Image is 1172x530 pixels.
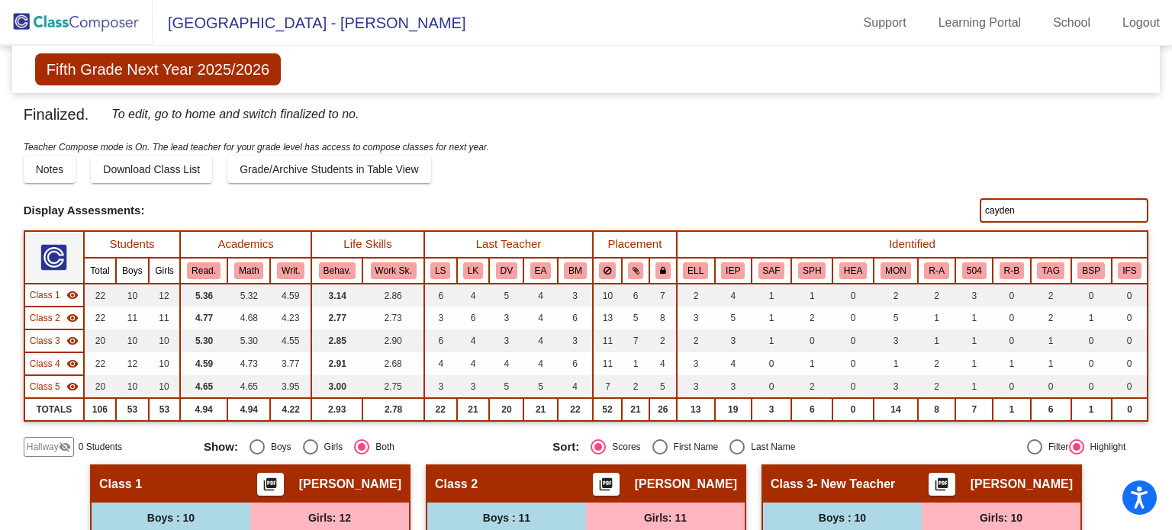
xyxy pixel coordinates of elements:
span: Class 3 [771,477,813,492]
mat-icon: picture_as_pdf [597,477,615,498]
td: 0 [1071,375,1112,398]
td: 21 [457,398,490,421]
td: 4 [715,284,752,307]
mat-radio-group: Select an option [552,439,890,455]
td: 20 [84,329,116,352]
td: 6 [424,284,457,307]
div: Filter [1042,440,1069,454]
td: 1 [1031,329,1071,352]
td: 4 [457,284,490,307]
td: 5.32 [227,284,270,307]
td: 1 [752,284,791,307]
td: 3 [715,329,752,352]
button: IEP [721,262,745,279]
td: 52 [593,398,622,421]
td: Luke Miller - No Class Name [24,352,84,375]
td: 4 [523,329,557,352]
td: 10 [116,284,149,307]
span: To edit, go to home and switch finalized to no. [111,104,359,125]
span: Class 2 [435,477,478,492]
div: Highlight [1084,440,1126,454]
td: 3 [715,375,752,398]
button: Download Class List [91,156,212,183]
td: 10 [149,375,180,398]
td: Jen Wojo - New Teacher [24,329,84,352]
button: LK [463,262,483,279]
td: 3 [489,329,523,352]
td: 3 [677,307,715,329]
td: 3 [424,375,457,398]
td: 4.65 [227,375,270,398]
td: 1 [955,352,993,375]
td: 2 [918,352,955,375]
td: 10 [149,352,180,375]
a: Logout [1110,11,1172,35]
button: TAG [1037,262,1064,279]
span: Class 2 [30,311,60,325]
mat-icon: visibility [66,335,79,347]
td: 5 [523,375,557,398]
td: 22 [84,284,116,307]
td: 10 [593,284,622,307]
button: LS [430,262,450,279]
th: Girls [149,258,180,284]
td: 22 [84,352,116,375]
td: 11 [593,352,622,375]
td: 2 [677,329,715,352]
td: 3.77 [270,352,311,375]
mat-icon: visibility [66,289,79,301]
td: 4.55 [270,329,311,352]
td: 3 [955,284,993,307]
td: 4 [523,352,557,375]
td: 1 [955,375,993,398]
button: Behav. [319,262,356,279]
span: Sort: [552,440,579,454]
button: IFS [1118,262,1141,279]
button: R-A [924,262,948,279]
th: RTI-A [918,258,955,284]
div: First Name [668,440,719,454]
td: 6 [622,284,649,307]
button: MON [881,262,911,279]
td: 22 [84,307,116,329]
button: Print Students Details [593,473,620,496]
div: Scores [606,440,640,454]
td: 6 [558,352,594,375]
td: 5.30 [180,329,227,352]
td: 22 [424,398,457,421]
td: 26 [649,398,676,421]
span: [PERSON_NAME] [971,477,1073,492]
td: 1 [993,398,1030,421]
th: Life Skills [311,231,424,258]
span: [GEOGRAPHIC_DATA] - [PERSON_NAME] [153,11,465,35]
td: 3 [874,329,918,352]
th: Keep with teacher [649,258,676,284]
td: 1 [918,307,955,329]
td: 1 [752,329,791,352]
td: 5 [874,307,918,329]
th: IFSP [1112,258,1148,284]
button: EA [530,262,552,279]
span: Class 4 [30,357,60,371]
td: 4 [424,352,457,375]
th: Identified [677,231,1148,258]
td: 7 [622,329,649,352]
td: 0 [752,352,791,375]
td: 8 [918,398,955,421]
th: Betsy Mahoney [558,258,594,284]
td: 2.75 [362,375,424,398]
th: Placement [593,231,676,258]
td: Erica Acton - No Class Name [24,284,84,307]
td: 0 [993,284,1030,307]
td: 3 [677,375,715,398]
td: 1 [1071,398,1112,421]
button: BM [564,262,587,279]
td: 1 [918,329,955,352]
td: 6 [558,307,594,329]
td: 3 [677,352,715,375]
mat-icon: visibility [66,358,79,370]
td: 10 [149,329,180,352]
td: 4 [489,352,523,375]
span: Class 3 [30,334,60,348]
th: Behavior Support Plan [1071,258,1112,284]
